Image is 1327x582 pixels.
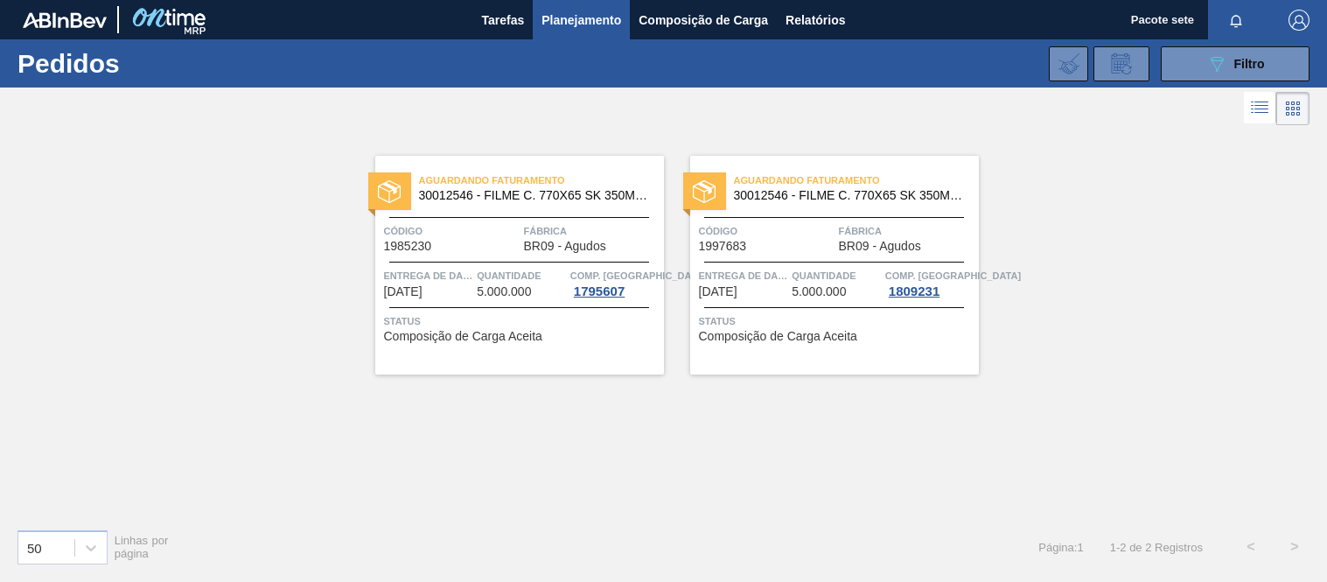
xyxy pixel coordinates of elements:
font: Código [699,226,738,236]
font: de [1129,541,1142,554]
font: 2 [1145,541,1151,554]
font: 2 [1120,541,1126,554]
font: Quantidade [792,270,856,281]
img: Sair [1289,10,1310,31]
span: Aguardando Faturamento [419,172,664,189]
span: 30012546 - FILME C. 770X65 SK 350ML C12 429 [734,189,965,202]
font: Aguardando Faturamento [734,175,880,186]
font: Pedidos [17,49,120,78]
span: 5.000.000 [477,285,531,298]
span: 06/09/2025 [384,285,423,298]
font: Código [384,226,423,236]
font: 1795607 [574,284,625,298]
span: Código [384,222,520,240]
span: Quantidade [477,267,566,284]
span: Entrega de dados [384,267,473,284]
span: Composição de Carga Aceita [699,330,857,343]
font: 30012546 - FILME C. 770X65 SK 350ML C12 429 [734,188,1007,202]
font: 1997683 [699,239,747,253]
font: Comp. [GEOGRAPHIC_DATA] [570,270,706,281]
span: Código [699,222,835,240]
span: 5.000.000 [792,285,846,298]
font: Relatórios [786,13,845,27]
font: Fábrica [839,226,883,236]
font: Status [699,316,736,326]
font: [DATE] [384,284,423,298]
font: Linhas por página [115,534,169,560]
span: Composição de Carga Aceita [384,330,542,343]
font: Aguardando Faturamento [419,175,565,186]
span: Entrega de dados [699,267,788,284]
font: Comp. [GEOGRAPHIC_DATA] [885,270,1021,281]
font: : [1074,541,1078,554]
button: Filtro [1161,46,1310,81]
font: 50 [27,540,42,555]
font: Registros [1155,541,1203,554]
span: Fábrica [524,222,660,240]
font: < [1247,539,1254,554]
span: Fábrica [839,222,974,240]
font: 30012546 - FILME C. 770X65 SK 350ML C12 429 [419,188,692,202]
span: 13/09/2025 [699,285,737,298]
font: Status [384,316,421,326]
div: Importar Negociações dos Pedidos [1049,46,1088,81]
span: 1985230 [384,240,432,253]
span: BR09 - Agudos [524,240,606,253]
font: Tarefas [481,13,524,27]
font: 5.000.000 [477,284,531,298]
font: 1 [1110,541,1116,554]
font: 1985230 [384,239,432,253]
span: BR09 - Agudos [839,240,921,253]
img: status [378,180,401,203]
span: Aguardando Faturamento [734,172,979,189]
font: [DATE] [699,284,737,298]
span: Comp. Carga [570,267,706,284]
button: < [1229,525,1273,569]
div: Solicitação de Revisão de Pedidos [1093,46,1149,81]
font: Planejamento [541,13,621,27]
span: Comp. Carga [885,267,1021,284]
font: BR09 - Agudos [524,239,606,253]
font: Entrega de dados [384,270,485,281]
font: Quantidade [477,270,541,281]
font: > [1290,539,1298,554]
span: Status [384,312,660,330]
a: statusAguardando Faturamento30012546 - FILME C. 770X65 SK 350ML C12 429Código1997683FábricaBR09 -... [664,156,979,375]
button: > [1273,525,1317,569]
font: BR09 - Agudos [839,239,921,253]
a: Comp. [GEOGRAPHIC_DATA]1795607 [570,267,660,298]
div: Visão em Cards [1276,92,1310,125]
button: Notificações [1208,8,1264,32]
font: - [1116,541,1120,554]
span: 30012546 - FILME C. 770X65 SK 350ML C12 429 [419,189,650,202]
img: TNhmsLtSVTkK8tSr43FrP2fwEKptu5GPRR3wAAAABJRU5ErkJggg== [23,12,107,28]
span: Quantidade [792,267,881,284]
img: status [693,180,716,203]
font: Pacote sete [1131,13,1194,26]
a: Comp. [GEOGRAPHIC_DATA]1809231 [885,267,974,298]
font: Filtro [1234,57,1265,71]
span: 1997683 [699,240,747,253]
a: statusAguardando Faturamento30012546 - FILME C. 770X65 SK 350ML C12 429Código1985230FábricaBR09 -... [349,156,664,375]
font: Página [1038,541,1073,554]
font: Composição de Carga Aceita [384,329,542,343]
font: 1809231 [889,284,939,298]
font: Entrega de dados [699,270,800,281]
font: 5.000.000 [792,284,846,298]
font: Composição de Carga Aceita [699,329,857,343]
font: Fábrica [524,226,568,236]
span: Status [699,312,974,330]
font: Composição de Carga [639,13,768,27]
div: Visão em Lista [1244,92,1276,125]
font: 1 [1077,541,1083,554]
